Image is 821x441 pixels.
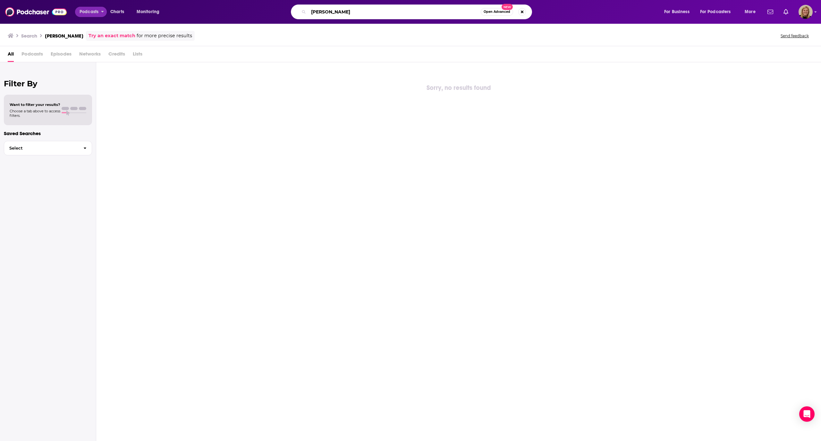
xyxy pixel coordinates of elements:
[21,33,37,39] h3: Search
[137,7,159,16] span: Monitoring
[4,130,92,136] p: Saved Searches
[5,6,67,18] img: Podchaser - Follow, Share and Rate Podcasts
[781,6,791,17] a: Show notifications dropdown
[4,141,92,155] button: Select
[108,49,125,62] span: Credits
[45,33,83,39] h3: [PERSON_NAME]
[740,7,764,17] button: open menu
[133,49,142,62] span: Lists
[765,6,776,17] a: Show notifications dropdown
[106,7,128,17] a: Charts
[137,32,192,39] span: for more precise results
[799,5,813,19] span: Logged in as avansolkema
[79,49,101,62] span: Networks
[80,7,98,16] span: Podcasts
[481,8,513,16] button: Open AdvancedNew
[745,7,756,16] span: More
[696,7,740,17] button: open menu
[110,7,124,16] span: Charts
[484,10,510,13] span: Open Advanced
[297,4,538,19] div: Search podcasts, credits, & more...
[21,49,43,62] span: Podcasts
[799,5,813,19] img: User Profile
[132,7,168,17] button: open menu
[51,49,72,62] span: Episodes
[89,32,135,39] a: Try an exact match
[10,109,60,118] span: Choose a tab above to access filters.
[8,49,14,62] a: All
[799,5,813,19] button: Show profile menu
[309,7,481,17] input: Search podcasts, credits, & more...
[660,7,698,17] button: open menu
[502,4,513,10] span: New
[779,33,811,39] button: Send feedback
[4,146,78,150] span: Select
[664,7,690,16] span: For Business
[700,7,731,16] span: For Podcasters
[75,7,107,17] button: open menu
[799,406,815,422] div: Open Intercom Messenger
[96,83,821,93] div: Sorry, no results found
[4,79,92,88] h2: Filter By
[10,102,60,107] span: Want to filter your results?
